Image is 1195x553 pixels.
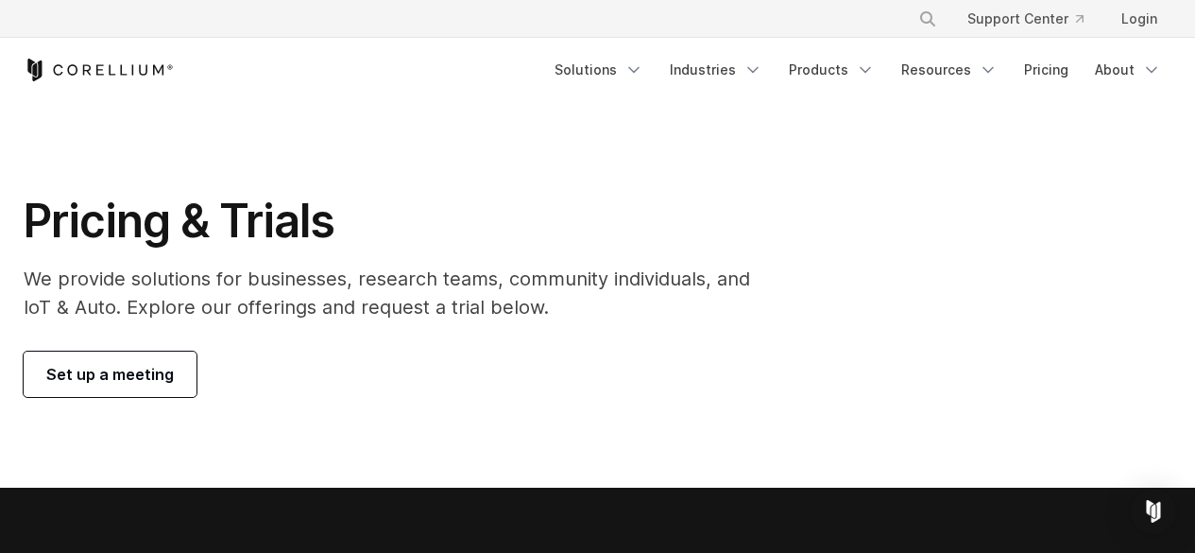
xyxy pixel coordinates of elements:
p: We provide solutions for businesses, research teams, community individuals, and IoT & Auto. Explo... [24,265,777,321]
a: Products [777,53,886,87]
a: About [1084,53,1172,87]
a: Set up a meeting [24,352,196,397]
a: Corellium Home [24,59,174,81]
div: Navigation Menu [896,2,1172,36]
h1: Pricing & Trials [24,193,777,250]
a: Solutions [543,53,655,87]
button: Search [911,2,945,36]
div: Open Intercom Messenger [1131,489,1176,534]
a: Pricing [1013,53,1080,87]
a: Resources [890,53,1009,87]
a: Industries [658,53,774,87]
a: Login [1106,2,1172,36]
span: Set up a meeting [46,363,174,386]
div: Navigation Menu [543,53,1172,87]
a: Support Center [952,2,1099,36]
